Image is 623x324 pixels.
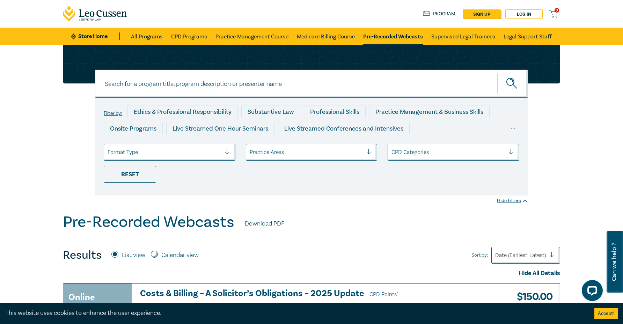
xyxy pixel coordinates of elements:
[245,219,284,228] a: Download PDF
[505,9,543,19] a: Log in
[507,122,519,135] div: ...
[391,148,393,156] input: select
[104,111,122,116] label: Filter by:
[5,309,584,318] div: This website uses cookies to enhance the user experience.
[250,148,251,156] input: select
[104,139,214,152] div: Live Streamed Practical Workshops
[463,9,501,19] a: sign up
[278,122,410,135] div: Live Streamed Conferences and Intensives
[171,28,207,45] a: CPD Programs
[108,148,109,156] input: select
[382,139,446,152] div: National Programs
[122,251,145,260] label: List view
[161,251,199,260] label: Calendar view
[363,28,423,45] a: Pre-Recorded Webcasts
[431,28,495,45] a: Supervised Legal Trainees
[297,28,355,45] a: Medicare Billing Course
[95,69,528,98] input: Search for a program title, program description or presenter name
[497,197,528,204] div: Hide Filters
[104,122,163,135] div: Onsite Programs
[594,308,618,319] button: Accept cookies
[104,166,156,183] div: Reset
[63,213,234,231] h1: Pre-Recorded Webcasts
[369,105,490,118] div: Practice Management & Business Skills
[166,122,274,135] div: Live Streamed One Hour Seminars
[215,28,288,45] a: Practice Management Course
[304,105,366,118] div: Professional Skills
[241,105,300,118] div: Substantive Law
[218,139,298,152] div: Pre-Recorded Webcasts
[369,291,399,298] span: CPD Points 1
[495,251,497,259] input: Sort by
[423,10,455,18] a: Program
[471,251,488,259] span: Sort by:
[131,28,163,45] a: All Programs
[63,248,102,262] h4: Results
[127,105,238,118] div: Ethics & Professional Responsibility
[63,269,560,278] div: Hide All Details
[512,289,552,305] h3: $ 150.00
[140,289,427,299] h3: Costs & Billing – A Solicitor’s Obligations – 2025 Update
[504,28,552,45] a: Legal Support Staff
[555,8,559,13] span: 0
[611,235,617,288] span: Can we help ?
[140,289,427,299] a: Costs & Billing – A Solicitor’s Obligations – 2025 Update CPD Points1
[302,139,378,152] div: 10 CPD Point Packages
[68,291,95,303] h3: Online
[576,277,606,307] iframe: LiveChat chat widget
[71,32,120,40] a: Store Home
